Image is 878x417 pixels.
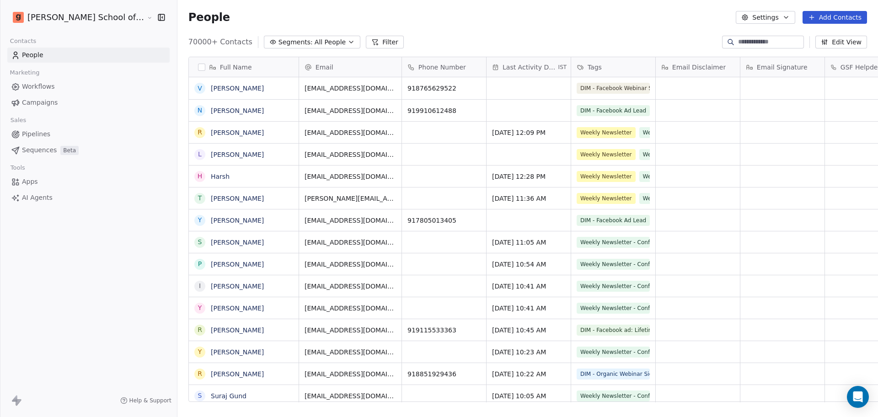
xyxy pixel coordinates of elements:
div: Email Disclaimer [656,57,740,77]
span: Full Name [220,63,252,72]
span: [EMAIL_ADDRESS][DOMAIN_NAME] [305,128,396,137]
span: [DATE] 10:22 AM [492,369,565,379]
span: Campaigns [22,98,58,107]
span: Weekly Newsletter - Confirmed [577,390,650,401]
div: Open Intercom Messenger [847,386,869,408]
span: [EMAIL_ADDRESS][DOMAIN_NAME] [305,391,396,401]
div: Full Name [189,57,299,77]
span: [EMAIL_ADDRESS][DOMAIN_NAME] [305,369,396,379]
span: [EMAIL_ADDRESS][DOMAIN_NAME] [305,238,396,247]
span: AI Agents [22,193,53,203]
span: Weekly Newsletter - Confirmed [639,171,712,182]
span: [DATE] 11:05 AM [492,238,565,247]
span: [EMAIL_ADDRESS][DOMAIN_NAME] [305,304,396,313]
span: Weekly Newsletter [577,149,636,160]
span: Workflows [22,82,55,91]
div: Phone Number [402,57,486,77]
button: Add Contacts [803,11,867,24]
span: [DATE] 12:28 PM [492,172,565,181]
a: People [7,48,170,63]
div: Y [198,303,202,313]
a: [PERSON_NAME] [211,348,264,356]
span: Sales [6,113,30,127]
span: [PERSON_NAME][EMAIL_ADDRESS][DOMAIN_NAME] [305,194,396,203]
a: AI Agents [7,190,170,205]
div: S [198,391,202,401]
div: H [198,171,203,181]
span: [PERSON_NAME] School of Finance LLP [27,11,145,23]
span: Tools [6,161,29,175]
span: 919910612488 [407,106,481,115]
span: [EMAIL_ADDRESS][DOMAIN_NAME] [305,150,396,159]
a: SequencesBeta [7,143,170,158]
div: Last Activity DateIST [487,57,571,77]
span: 919115533363 [407,326,481,335]
span: Weekly Newsletter [577,127,636,138]
a: [PERSON_NAME] [211,129,264,136]
a: [PERSON_NAME] [211,217,264,224]
div: T [198,193,202,203]
div: Email Signature [740,57,824,77]
span: DIM - Organic Webinar Signup Time [577,369,650,380]
div: Email [299,57,402,77]
span: Last Activity Date [503,63,557,72]
span: Weekly Newsletter - Confirmed [639,193,712,204]
span: [DATE] 10:23 AM [492,347,565,357]
span: Weekly Newsletter [577,193,636,204]
div: L [198,150,202,159]
button: [PERSON_NAME] School of Finance LLP [11,10,140,25]
div: P [198,259,202,269]
span: [EMAIL_ADDRESS][DOMAIN_NAME] [305,282,396,291]
span: People [188,11,230,24]
span: Weekly Newsletter - Confirmed [577,303,650,314]
span: Marketing [6,66,43,80]
div: R [198,325,202,335]
a: [PERSON_NAME] [211,151,264,158]
span: [EMAIL_ADDRESS][DOMAIN_NAME] [305,260,396,269]
span: 918851929436 [407,369,481,379]
div: Y [198,215,202,225]
span: DIM - Facebook Webinar Signup Time [577,83,650,94]
span: [DATE] 10:41 AM [492,282,565,291]
div: grid [189,77,299,402]
span: All People [315,37,346,47]
span: DIM - Facebook Ad Lead [577,215,650,226]
span: Segments: [278,37,313,47]
span: Weekly Newsletter - Confirmed [577,281,650,292]
span: [DATE] 10:05 AM [492,391,565,401]
span: Email Disclaimer [672,63,726,72]
a: [PERSON_NAME] [211,195,264,202]
span: Weekly Newsletter [577,171,636,182]
span: Weekly Newsletter - Confirmed [577,347,650,358]
span: Email [316,63,333,72]
span: Weekly Newsletter - Confirmed [639,149,712,160]
span: [EMAIL_ADDRESS][DOMAIN_NAME] [305,216,396,225]
span: [EMAIL_ADDRESS][DOMAIN_NAME] [305,84,396,93]
a: [PERSON_NAME] [211,261,264,268]
span: [EMAIL_ADDRESS][DOMAIN_NAME] [305,172,396,181]
button: Settings [736,11,795,24]
img: Goela%20School%20Logos%20(4).png [13,12,24,23]
a: Help & Support [120,397,171,404]
span: People [22,50,43,60]
span: Weekly Newsletter - Confirmed [577,237,650,248]
a: Harsh [211,173,230,180]
span: DIM - Facebook Ad Lead [577,105,650,116]
div: Y [198,347,202,357]
div: Tags [571,57,655,77]
span: [DATE] 10:54 AM [492,260,565,269]
a: Workflows [7,79,170,94]
span: Pipelines [22,129,50,139]
span: [DATE] 12:09 PM [492,128,565,137]
span: Contacts [6,34,40,48]
span: Email Signature [757,63,808,72]
span: Apps [22,177,38,187]
a: [PERSON_NAME] [211,107,264,114]
span: DIM - Facebook ad: Lifetime Recording [577,325,650,336]
a: [PERSON_NAME] [211,305,264,312]
span: [DATE] 11:36 AM [492,194,565,203]
span: 918765629522 [407,84,481,93]
span: Weekly Newsletter - Confirmed [577,259,650,270]
button: Filter [366,36,404,48]
span: 917805013405 [407,216,481,225]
